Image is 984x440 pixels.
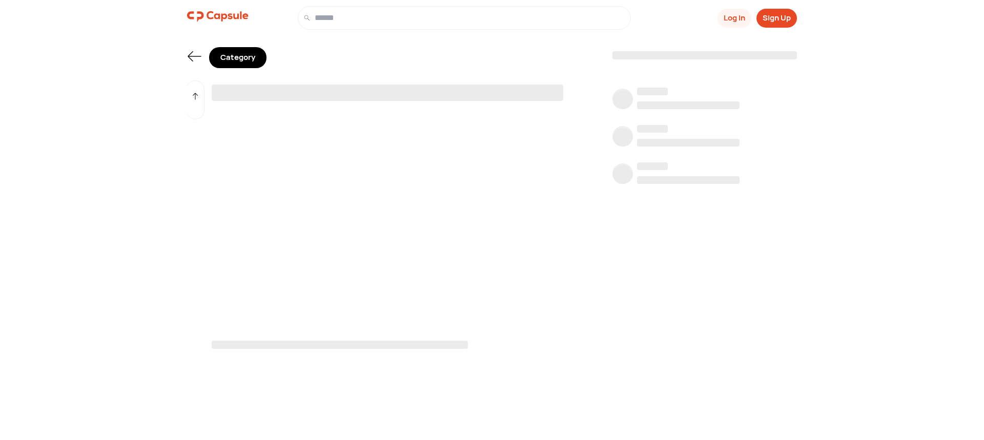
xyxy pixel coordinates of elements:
[187,6,249,27] img: logo
[187,6,249,30] a: logo
[612,91,633,111] span: ‌
[637,176,740,184] span: ‌
[209,47,266,68] div: Category
[212,85,563,101] span: ‌
[612,128,633,149] span: ‌
[637,125,668,133] span: ‌
[756,9,797,28] button: Sign Up
[212,341,468,349] span: ‌
[637,162,668,170] span: ‌
[637,139,740,146] span: ‌
[717,9,751,28] button: Log In
[637,101,740,109] span: ‌
[612,165,633,186] span: ‌
[612,51,797,59] span: ‌
[637,88,668,95] span: ‌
